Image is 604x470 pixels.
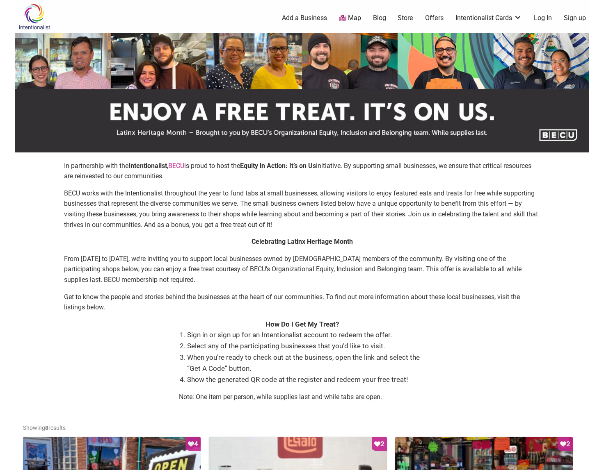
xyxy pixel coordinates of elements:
a: Intentionalist Cards [455,14,522,23]
li: Show the generated QR code at the register and redeem your free treat! [187,374,425,385]
a: Map [339,14,361,23]
img: sponsor logo [15,33,589,152]
a: Add a Business [282,14,327,23]
a: Store [398,14,413,23]
strong: How Do I Get My Treat? [265,320,339,328]
a: Blog [373,14,386,23]
strong: Intentionalist [128,162,167,170]
span: Showing results [23,425,66,431]
strong: Celebrating Latinx Heritage Month [252,238,353,245]
p: BECU works with the Intentionalist throughout the year to fund tabs at small businesses, allowing... [64,188,540,230]
p: From [DATE] to [DATE], we’re inviting you to support local businesses owned by [DEMOGRAPHIC_DATA]... [64,254,540,285]
a: Log In [534,14,552,23]
a: Sign up [564,14,586,23]
p: In partnership with the , is proud to host the initiative. By supporting small businesses, we ens... [64,161,540,182]
a: Offers [425,14,444,23]
b: 8 [45,425,48,431]
li: Sign in or sign up for an Intentionalist account to redeem the offer. [187,329,425,341]
img: Intentionalist [15,3,54,30]
li: Select any of the participating businesses that you’d like to visit. [187,341,425,352]
a: BECU [168,162,184,170]
li: When you’re ready to check out at the business, open the link and select the “Get A Code” button. [187,352,425,374]
strong: Equity in Action: It’s on Us [240,162,316,170]
p: Get to know the people and stories behind the businesses at the heart of our communities. To find... [64,292,540,313]
p: Note: One item per person, while supplies last and while tabs are open. [179,392,425,402]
